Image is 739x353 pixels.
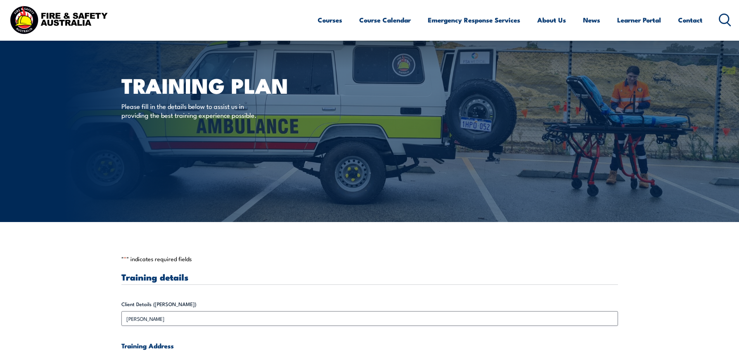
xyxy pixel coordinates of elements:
a: About Us [537,10,566,30]
p: " " indicates required fields [121,255,618,263]
p: Please fill in the details below to assist us in providing the best training experience possible. [121,102,263,120]
label: Client Details ([PERSON_NAME]) [121,300,618,308]
a: Contact [678,10,703,30]
a: Course Calendar [359,10,411,30]
a: Emergency Response Services [428,10,520,30]
h1: Training plan [121,76,313,94]
h4: Training Address [121,341,618,350]
a: News [583,10,600,30]
a: Courses [318,10,342,30]
h3: Training details [121,272,618,281]
a: Learner Portal [617,10,661,30]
